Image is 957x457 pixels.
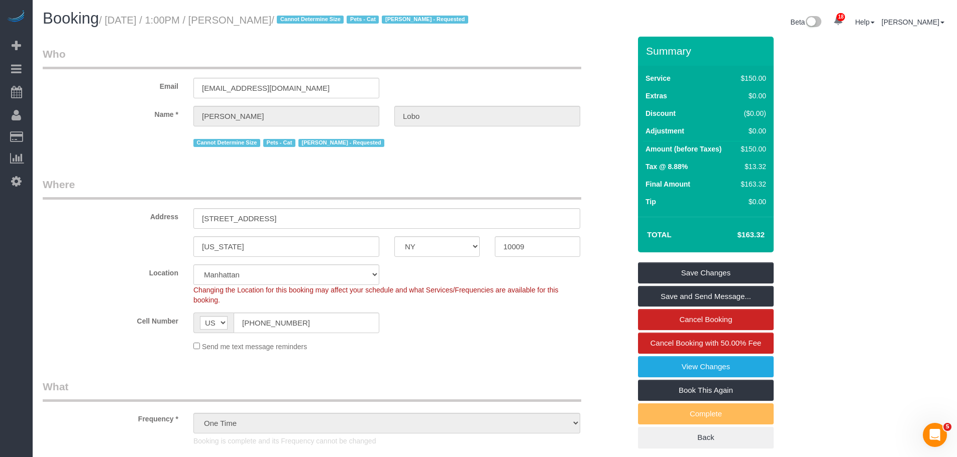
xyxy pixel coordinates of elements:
label: Name * [35,106,186,119]
label: Extras [646,91,667,101]
a: Save Changes [638,262,774,283]
span: Cancel Booking with 50.00% Fee [651,339,762,347]
label: Cell Number [35,313,186,326]
div: $13.32 [737,162,766,172]
label: Service [646,73,671,83]
div: $150.00 [737,73,766,83]
div: ($0.00) [737,108,766,118]
div: $0.00 [737,91,766,101]
a: View Changes [638,356,774,377]
span: Booking [43,10,99,27]
a: Book This Again [638,380,774,401]
label: Final Amount [646,179,690,189]
input: First Name [193,106,379,126]
a: Cancel Booking with 50.00% Fee [638,333,774,354]
span: Send me text message reminders [202,343,307,351]
iframe: Intercom live chat [923,423,947,447]
span: 5 [943,423,951,431]
p: Booking is complete and its Frequency cannot be changed [193,436,580,446]
a: [PERSON_NAME] [882,18,944,26]
small: / [DATE] / 1:00PM / [PERSON_NAME] [99,15,471,26]
legend: What [43,379,581,402]
img: New interface [805,16,821,29]
span: [PERSON_NAME] - Requested [298,139,384,147]
legend: Who [43,47,581,69]
span: / [271,15,471,26]
strong: Total [647,230,672,239]
div: $163.32 [737,179,766,189]
a: Cancel Booking [638,309,774,330]
img: Automaid Logo [6,10,26,24]
label: Location [35,264,186,278]
input: Zip Code [495,236,580,257]
legend: Where [43,177,581,200]
span: Pets - Cat [263,139,295,147]
span: [PERSON_NAME] - Requested [382,16,468,24]
input: Email [193,78,379,98]
span: Changing the Location for this booking may affect your schedule and what Services/Frequencies are... [193,286,559,304]
label: Frequency * [35,410,186,424]
a: Back [638,427,774,448]
a: Beta [791,18,822,26]
label: Adjustment [646,126,684,136]
label: Tip [646,197,656,207]
a: 18 [828,10,848,32]
span: 18 [836,13,845,21]
input: Cell Number [234,313,379,333]
div: $0.00 [737,197,766,207]
h3: Summary [646,45,769,57]
span: Cannot Determine Size [277,16,344,24]
span: Pets - Cat [347,16,379,24]
label: Amount (before Taxes) [646,144,721,154]
input: Last Name [394,106,580,126]
div: $0.00 [737,126,766,136]
label: Email [35,78,186,91]
label: Address [35,208,186,222]
div: $150.00 [737,144,766,154]
h4: $163.32 [707,231,765,239]
label: Discount [646,108,676,118]
label: Tax @ 8.88% [646,162,688,172]
span: Cannot Determine Size [193,139,260,147]
input: City [193,236,379,257]
a: Save and Send Message... [638,286,774,307]
a: Help [855,18,875,26]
